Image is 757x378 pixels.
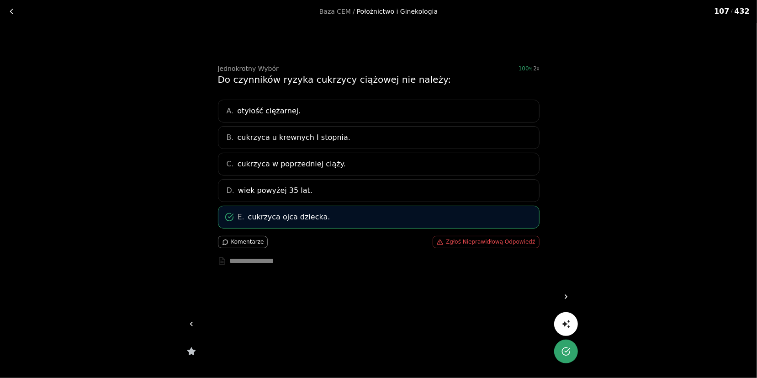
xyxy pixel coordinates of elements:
[248,212,330,223] span: cukrzyca ojca dziecka.
[218,100,540,122] div: A.otyłość ciężarnej.
[218,206,540,229] div: E.cukrzyca ojca dziecka.
[218,65,279,72] div: Jednokrotny Wybór
[731,6,733,17] span: /
[433,236,539,248] button: Zgłoś Nieprawidłową Odpowiedź
[218,179,540,202] div: D.wiek powyżej 35 lat.
[218,74,540,85] div: Do czynników ryzyka cukrzycy ciążowej nie należy:
[218,126,540,149] div: B.cukrzyca u krewnych I stopnia.
[714,6,753,17] div: 107 432
[237,106,301,117] span: otyłość ciężarnej.
[238,185,312,196] span: wiek powyżej 35 lat.
[227,159,234,170] span: C.
[533,65,539,72] div: 2
[357,8,438,15] div: Położnictwo i Ginekologia
[238,212,244,223] span: E.
[319,8,351,15] a: Baza CEM
[227,106,234,117] span: A.
[238,132,350,143] span: cukrzyca u krewnych I stopnia.
[519,65,540,72] div: 100%
[238,159,346,170] span: cukrzyca w poprzedniej ciąży.
[519,65,533,72] span: 100
[218,236,268,248] button: Komentarze
[218,153,540,176] div: C.cukrzyca w poprzedniej ciąży.
[227,185,234,196] span: D.
[353,8,355,15] span: /
[227,132,234,143] span: B.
